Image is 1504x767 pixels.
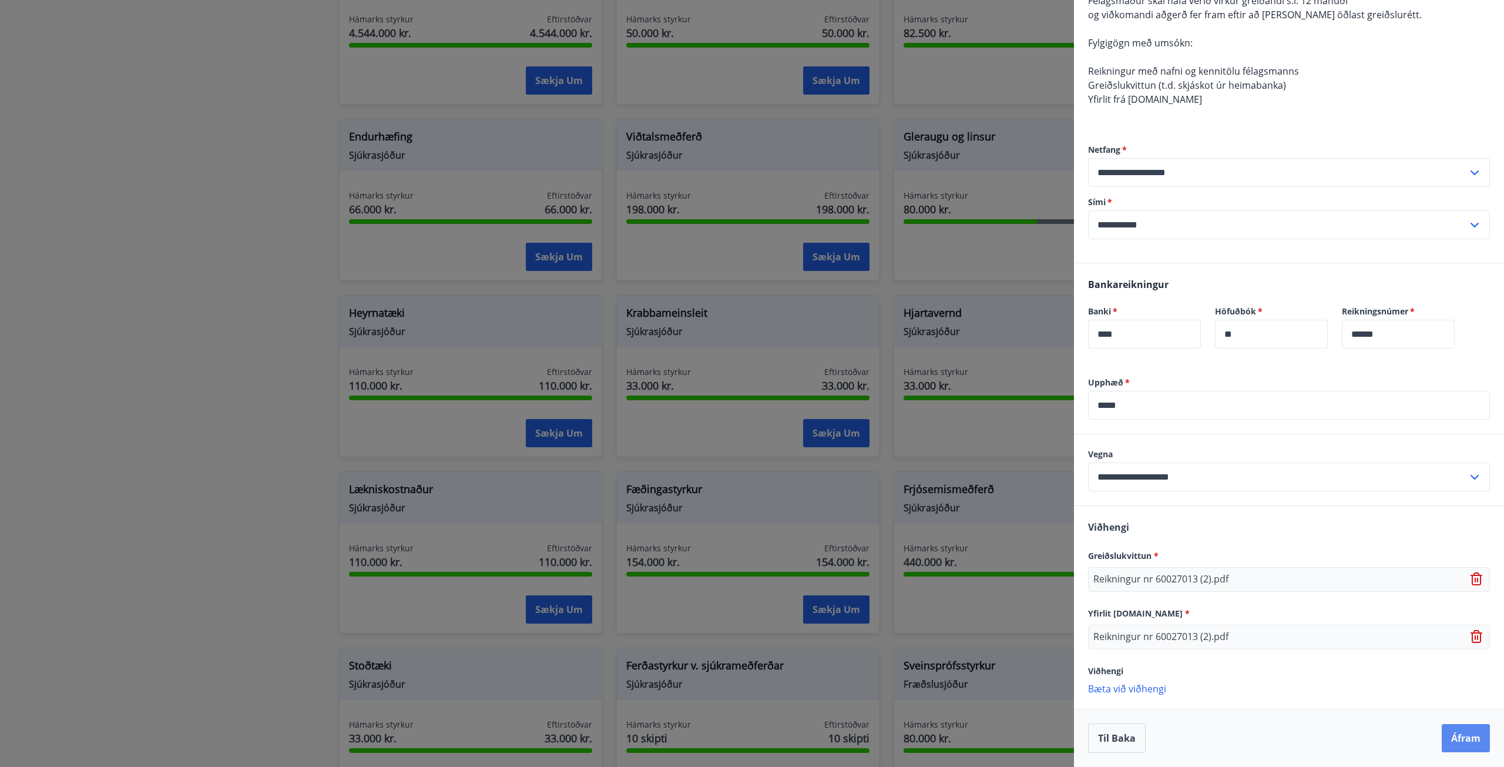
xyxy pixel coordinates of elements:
span: Greiðslukvittun [1088,550,1159,561]
span: Viðhengi [1088,665,1123,676]
label: Höfuðbók [1215,306,1328,317]
span: Fylgigögn með umsókn: [1088,36,1193,49]
button: Til baka [1088,724,1146,753]
label: Netfang [1088,144,1490,156]
span: Yfirlit [DOMAIN_NAME] [1088,608,1190,619]
label: Reikningsnúmer [1342,306,1455,317]
label: Banki [1088,306,1201,317]
label: Sími [1088,196,1490,208]
span: og viðkomandi aðgerð fer fram eftir að [PERSON_NAME] öðlast greiðslurétt. [1088,8,1422,21]
span: Viðhengi [1088,521,1129,534]
p: Reikningur nr 60027013 (2).pdf [1093,630,1228,644]
div: Upphæð [1088,391,1490,420]
span: Reikningur með nafni og kennitölu félagsmanns [1088,65,1299,78]
span: Bankareikningur [1088,278,1169,291]
span: Greiðslukvittun (t.d. skjáskot úr heimabanka) [1088,79,1286,92]
label: Vegna [1088,448,1490,460]
span: Yfirlit frá [DOMAIN_NAME] [1088,93,1202,106]
p: Bæta við viðhengi [1088,682,1490,694]
p: Reikningur nr 60027013 (2).pdf [1093,572,1228,587]
button: Áfram [1442,724,1490,752]
label: Upphæð [1088,377,1490,388]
